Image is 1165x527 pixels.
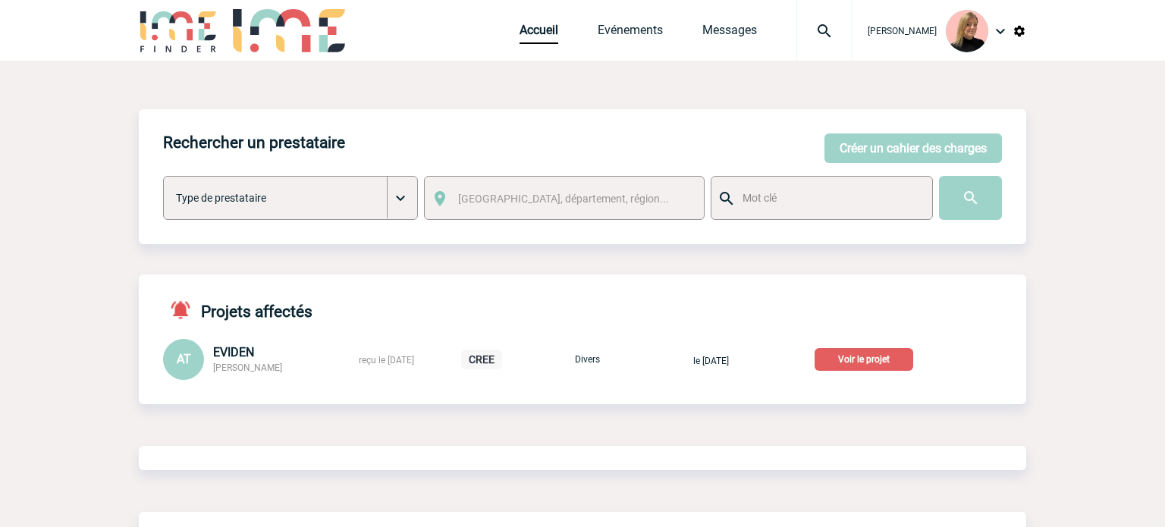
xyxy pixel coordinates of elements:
[163,299,312,321] h4: Projets affectés
[868,26,937,36] span: [PERSON_NAME]
[946,10,988,52] img: 131233-0.png
[213,345,254,359] span: EVIDEN
[177,352,191,366] span: AT
[598,23,663,44] a: Evénements
[139,9,218,52] img: IME-Finder
[815,348,913,371] p: Voir le projet
[163,133,345,152] h4: Rechercher un prestataire
[739,188,918,208] input: Mot clé
[693,356,729,366] span: le [DATE]
[549,354,625,365] p: Divers
[359,355,414,365] span: reçu le [DATE]
[458,193,669,205] span: [GEOGRAPHIC_DATA], département, région...
[169,299,201,321] img: notifications-active-24-px-r.png
[213,362,282,373] span: [PERSON_NAME]
[461,350,502,369] p: CREE
[520,23,558,44] a: Accueil
[939,176,1002,220] input: Submit
[815,351,919,365] a: Voir le projet
[702,23,757,44] a: Messages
